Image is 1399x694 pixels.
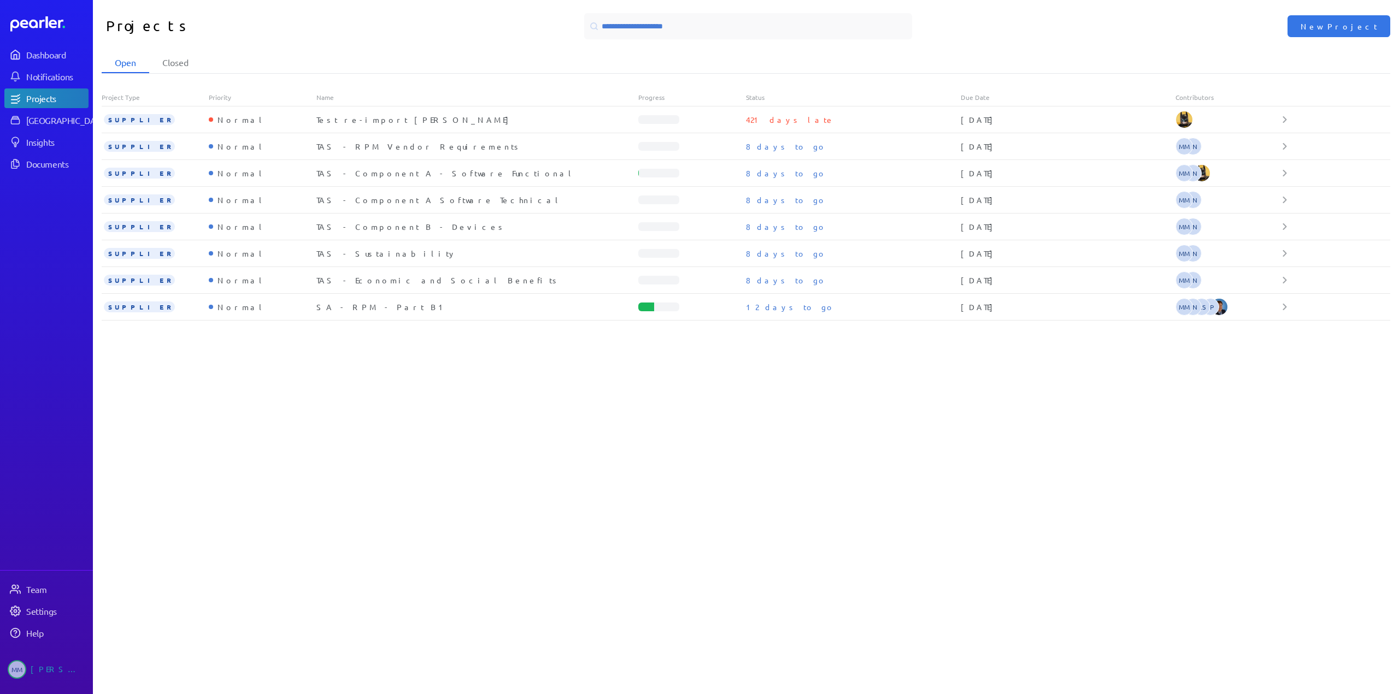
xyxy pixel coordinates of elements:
div: SA - RPM - Part B1 [316,301,639,312]
div: [DATE] [961,301,1175,312]
a: Projects [4,88,89,108]
a: Dashboard [10,16,89,32]
img: Tung Nguyen [1175,111,1193,128]
span: New Project [1301,21,1377,32]
div: Test re-import [PERSON_NAME] [316,114,639,125]
span: Michelle Manuel [8,660,26,679]
button: New Project [1288,15,1390,37]
a: Dashboard [4,45,89,64]
div: Priority [209,93,316,102]
div: [DATE] [961,194,1175,205]
span: SUPPLIER [104,194,175,205]
span: Adam Nabali [1184,245,1202,262]
span: SUPPLIER [104,248,175,259]
div: Due Date [961,93,1175,102]
span: SUPPLIER [104,275,175,286]
a: MM[PERSON_NAME] [4,656,89,683]
li: Open [102,52,149,73]
span: Adam Nabali [1184,271,1202,289]
span: Michelle Manuel [1175,164,1193,182]
p: 8 days to go [746,275,827,286]
div: Contributors [1175,93,1283,102]
p: 8 days to go [746,221,827,232]
span: Adam Nabali [1184,218,1202,235]
div: [GEOGRAPHIC_DATA] [26,115,108,126]
div: TAS - Sustainability [316,248,639,259]
div: Progress [638,93,745,102]
div: Normal [213,114,266,125]
span: Renee Schofield [1193,298,1210,316]
span: Adam Nabali [1184,138,1202,155]
p: 8 days to go [746,248,827,259]
div: Normal [213,221,266,232]
span: SUPPLIER [104,221,175,232]
a: [GEOGRAPHIC_DATA] [4,110,89,130]
span: SUPPLIER [104,114,175,125]
a: Insights [4,132,89,152]
span: Michelle Manuel [1175,218,1193,235]
span: Adam Nabali [1184,164,1202,182]
span: Adam Nabali [1184,191,1202,209]
div: Name [316,93,639,102]
div: Team [26,584,87,595]
div: [DATE] [961,114,1175,125]
span: Michelle Manuel [1175,271,1193,289]
div: Settings [26,606,87,616]
a: Settings [4,601,89,621]
div: Normal [213,275,266,286]
a: Documents [4,154,89,174]
div: TAS - Component A - Software Functional [316,168,639,179]
div: Project Type [102,93,209,102]
div: TAS - RPM Vendor Requirements [316,141,639,152]
p: 421 days late [746,114,834,125]
a: Team [4,579,89,599]
div: Normal [213,141,266,152]
div: [DATE] [961,275,1175,286]
a: Notifications [4,67,89,86]
div: Insights [26,137,87,147]
div: Documents [26,158,87,169]
div: Notifications [26,71,87,82]
li: Closed [149,52,202,73]
span: Sarah Pendlebury [1202,298,1219,316]
div: Normal [213,168,266,179]
p: 12 days to go [746,301,835,312]
div: Help [26,627,87,638]
img: Tung Nguyen [1193,164,1210,182]
div: [DATE] [961,248,1175,259]
span: SUPPLIER [104,168,175,179]
div: Normal [213,194,266,205]
span: SUPPLIER [104,301,175,312]
span: Michelle Manuel [1175,298,1193,316]
h1: Projects [106,13,420,39]
div: TAS - Component A Software Technical [316,194,639,205]
span: SUPPLIER [104,141,175,152]
div: Dashboard [26,49,87,60]
a: Help [4,623,89,643]
div: [DATE] [961,221,1175,232]
p: 8 days to go [746,168,827,179]
div: Projects [26,93,87,104]
div: TAS - Economic and Social Benefits [316,275,639,286]
div: [PERSON_NAME] [31,660,85,679]
div: TAS - Component B - Devices [316,221,639,232]
span: Michelle Manuel [1175,191,1193,209]
img: Sam Blight [1210,298,1228,316]
div: [DATE] [961,141,1175,152]
p: 8 days to go [746,194,827,205]
div: [DATE] [961,168,1175,179]
div: Normal [213,301,266,312]
div: Status [746,93,961,102]
div: Normal [213,248,266,259]
span: Adam Nabali [1184,298,1202,316]
p: 8 days to go [746,141,827,152]
span: Michelle Manuel [1175,245,1193,262]
span: Michelle Manuel [1175,138,1193,155]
